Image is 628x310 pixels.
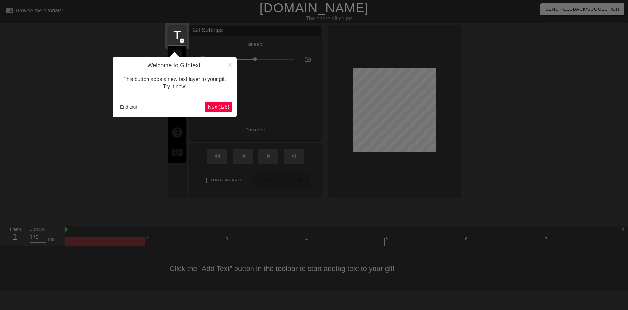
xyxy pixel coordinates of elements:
[208,104,229,110] span: Next ( 1 / 6 )
[222,57,237,72] button: Close
[205,102,232,112] button: Next
[117,69,232,97] div: This button adds a new text layer to your gif. Try it now!
[117,62,232,69] h4: Welcome to Gifntext!
[117,102,140,112] button: End tour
